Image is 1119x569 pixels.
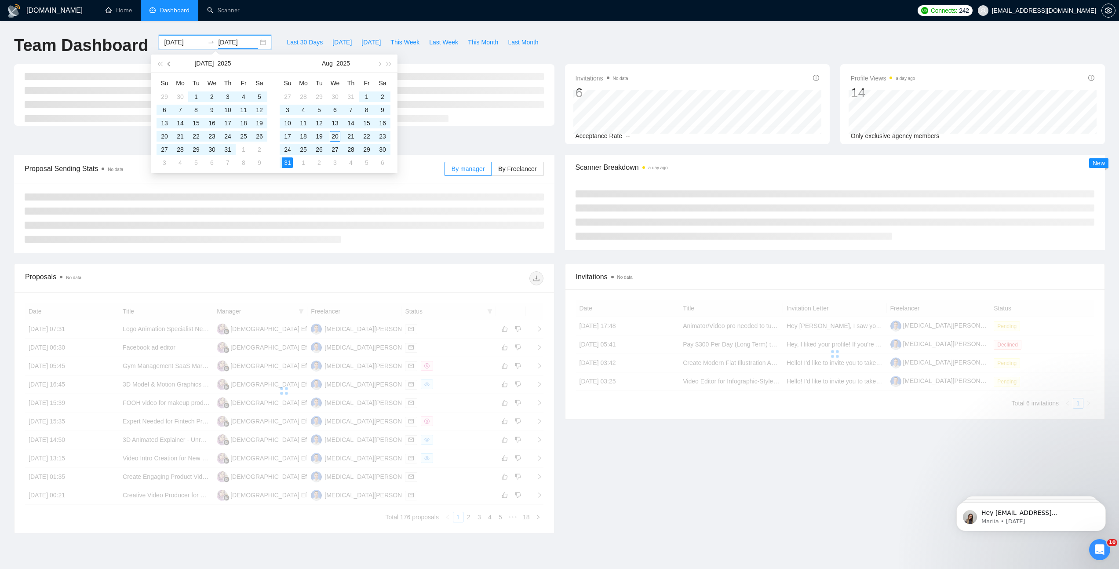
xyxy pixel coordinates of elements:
div: 27 [282,91,293,102]
td: 2025-06-29 [157,90,172,103]
td: 2025-07-21 [172,130,188,143]
button: [DATE] [357,35,386,49]
span: Scanner Breakdown [576,162,1095,173]
div: 20 [159,131,170,142]
h1: Team Dashboard [14,35,148,56]
th: We [327,76,343,90]
td: 2025-08-22 [359,130,375,143]
div: 18 [238,118,249,128]
div: 21 [175,131,186,142]
span: This Month [468,37,498,47]
button: 2025 [336,55,350,72]
span: 242 [959,6,969,15]
div: 3 [282,105,293,115]
td: 2025-07-28 [172,143,188,156]
td: 2025-08-28 [343,143,359,156]
div: Proposals [25,271,284,285]
th: We [204,76,220,90]
td: 2025-08-09 [375,103,390,117]
span: Last Week [429,37,458,47]
td: 2025-08-04 [295,103,311,117]
th: Mo [295,76,311,90]
span: [DATE] [332,37,352,47]
td: 2025-09-04 [343,156,359,169]
td: 2025-07-06 [157,103,172,117]
div: 30 [377,144,388,155]
div: 25 [298,144,309,155]
div: 26 [314,144,324,155]
td: 2025-08-12 [311,117,327,130]
div: 13 [159,118,170,128]
button: [DATE] [194,55,214,72]
div: 30 [207,144,217,155]
span: Connects: [931,6,957,15]
td: 2025-07-10 [220,103,236,117]
th: Tu [311,76,327,90]
td: 2025-08-07 [343,103,359,117]
td: 2025-07-29 [311,90,327,103]
th: Th [220,76,236,90]
td: 2025-08-27 [327,143,343,156]
td: 2025-08-09 [252,156,267,169]
td: 2025-08-14 [343,117,359,130]
a: searchScanner [207,7,240,14]
div: 28 [175,144,186,155]
span: By manager [452,165,485,172]
div: 6 [207,157,217,168]
td: 2025-09-06 [375,156,390,169]
th: Th [343,76,359,90]
th: Tu [188,76,204,90]
td: 2025-08-01 [236,143,252,156]
td: 2025-08-21 [343,130,359,143]
span: info-circle [813,75,819,81]
div: 18 [298,131,309,142]
td: 2025-08-31 [280,156,295,169]
div: 29 [361,144,372,155]
td: 2025-08-29 [359,143,375,156]
td: 2025-07-04 [236,90,252,103]
time: a day ago [649,165,668,170]
div: 17 [222,118,233,128]
td: 2025-07-23 [204,130,220,143]
div: 28 [298,91,309,102]
span: user [980,7,986,14]
td: 2025-07-13 [157,117,172,130]
td: 2025-08-01 [359,90,375,103]
div: 31 [222,144,233,155]
td: 2025-08-06 [204,156,220,169]
td: 2025-07-28 [295,90,311,103]
div: 25 [238,131,249,142]
div: 8 [191,105,201,115]
div: 1 [361,91,372,102]
td: 2025-07-05 [252,90,267,103]
td: 2025-07-30 [204,143,220,156]
td: 2025-07-02 [204,90,220,103]
span: Invitations [576,73,628,84]
div: 2 [377,91,388,102]
div: 7 [175,105,186,115]
span: Dashboard [160,7,190,14]
span: Last 30 Days [287,37,323,47]
td: 2025-07-22 [188,130,204,143]
td: 2025-07-25 [236,130,252,143]
td: 2025-09-01 [295,156,311,169]
div: 4 [238,91,249,102]
td: 2025-07-24 [220,130,236,143]
input: End date [218,37,258,47]
span: No data [613,76,628,81]
div: 5 [191,157,201,168]
div: 4 [175,157,186,168]
td: 2025-08-30 [375,143,390,156]
td: 2025-07-27 [157,143,172,156]
td: 2025-08-04 [172,156,188,169]
div: 14 [175,118,186,128]
div: 27 [330,144,340,155]
div: 13 [330,118,340,128]
td: 2025-07-03 [220,90,236,103]
td: 2025-08-03 [280,103,295,117]
button: 2025 [217,55,231,72]
div: 5 [314,105,324,115]
div: 1 [238,144,249,155]
div: 29 [159,91,170,102]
